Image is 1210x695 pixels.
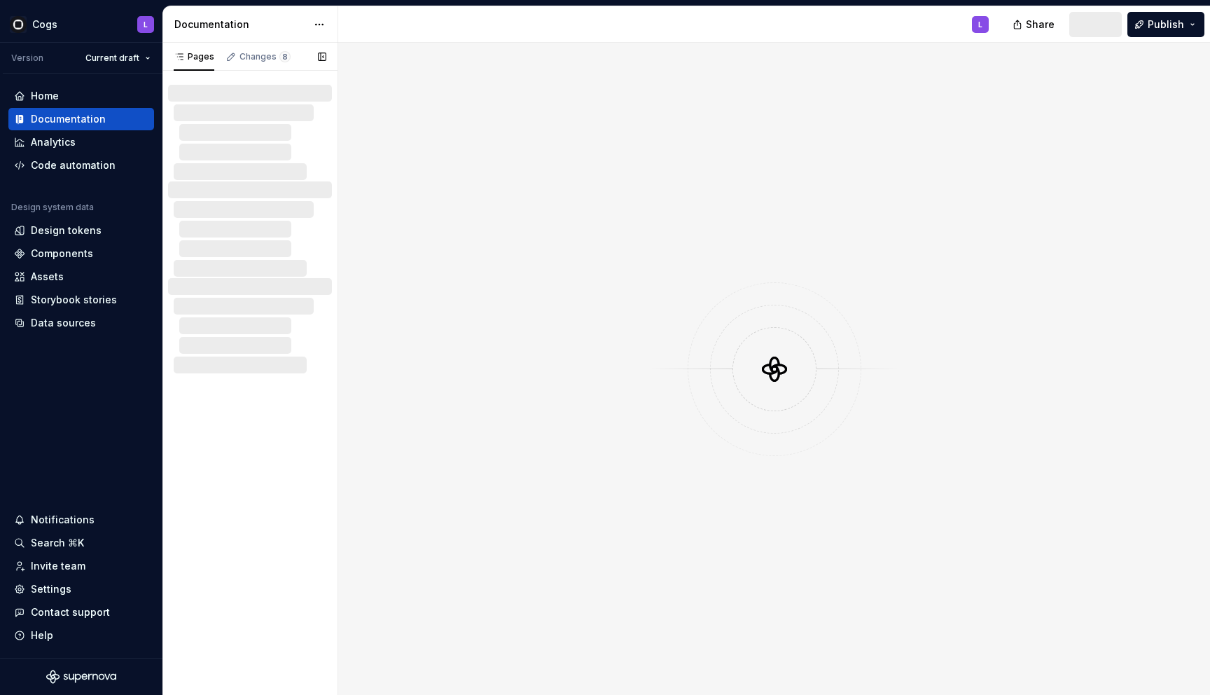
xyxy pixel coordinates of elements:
div: Notifications [31,513,95,527]
span: Share [1026,18,1055,32]
button: Contact support [8,601,154,624]
div: L [144,19,148,30]
div: Documentation [31,112,106,126]
div: Components [31,247,93,261]
div: Pages [174,51,214,62]
div: Search ⌘K [31,536,84,550]
span: Current draft [85,53,139,64]
div: Assets [31,270,64,284]
img: 293001da-8814-4710-858c-a22b548e5d5c.png [10,16,27,33]
a: Documentation [8,108,154,130]
a: Data sources [8,312,154,334]
div: Code automation [31,158,116,172]
div: L [978,19,982,30]
div: Changes [239,51,291,62]
div: Invite team [31,559,85,573]
div: Contact support [31,605,110,619]
div: Design tokens [31,223,102,238]
div: Design system data [11,202,94,213]
div: Version [11,53,43,64]
button: Current draft [79,48,157,68]
span: Publish [1148,18,1184,32]
a: Home [8,85,154,107]
svg: Supernova Logo [46,670,116,684]
div: Help [31,628,53,642]
a: Settings [8,578,154,600]
span: 8 [279,51,291,62]
button: Search ⌘K [8,532,154,554]
a: Assets [8,266,154,288]
div: Cogs [32,18,57,32]
a: Code automation [8,154,154,177]
a: Invite team [8,555,154,577]
div: Settings [31,582,71,596]
button: Publish [1127,12,1204,37]
div: Home [31,89,59,103]
div: Data sources [31,316,96,330]
button: CogsL [3,9,160,39]
a: Storybook stories [8,289,154,311]
div: Documentation [174,18,307,32]
button: Help [8,624,154,647]
button: Share [1006,12,1064,37]
div: Storybook stories [31,293,117,307]
div: Analytics [31,135,76,149]
a: Components [8,242,154,265]
a: Design tokens [8,219,154,242]
button: Notifications [8,509,154,531]
a: Analytics [8,131,154,153]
